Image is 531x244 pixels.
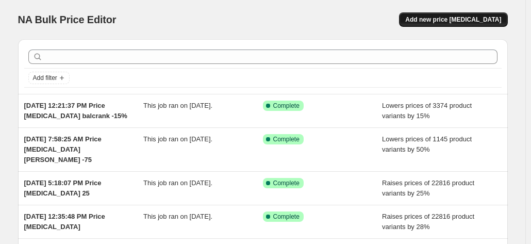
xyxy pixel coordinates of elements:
[382,102,472,120] span: Lowers prices of 3374 product variants by 15%
[33,74,57,82] span: Add filter
[143,102,212,109] span: This job ran on [DATE].
[273,102,300,110] span: Complete
[273,179,300,187] span: Complete
[28,72,70,84] button: Add filter
[24,213,105,231] span: [DATE] 12:35:48 PM Price [MEDICAL_DATA]
[143,135,212,143] span: This job ran on [DATE].
[382,179,474,197] span: Raises prices of 22816 product variants by 25%
[273,135,300,143] span: Complete
[24,135,102,164] span: [DATE] 7:58:25 AM Price [MEDICAL_DATA] [PERSON_NAME] -75
[24,179,102,197] span: [DATE] 5:18:07 PM Price [MEDICAL_DATA] 25
[399,12,507,27] button: Add new price [MEDICAL_DATA]
[405,15,501,24] span: Add new price [MEDICAL_DATA]
[24,102,127,120] span: [DATE] 12:21:37 PM Price [MEDICAL_DATA] balcrank -15%
[382,213,474,231] span: Raises prices of 22816 product variants by 28%
[382,135,472,153] span: Lowers prices of 1145 product variants by 50%
[273,213,300,221] span: Complete
[18,14,117,25] span: NA Bulk Price Editor
[143,213,212,220] span: This job ran on [DATE].
[143,179,212,187] span: This job ran on [DATE].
